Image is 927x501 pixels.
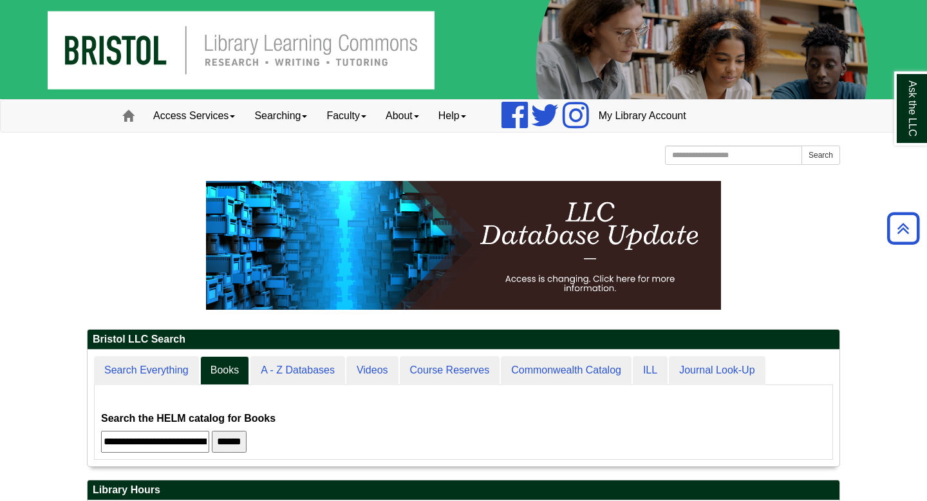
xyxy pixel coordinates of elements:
a: Videos [346,356,398,385]
button: Search [801,146,840,165]
a: Faculty [317,100,376,132]
a: About [376,100,429,132]
a: Search Everything [94,356,199,385]
a: A - Z Databases [250,356,345,385]
a: Help [429,100,476,132]
div: Books [101,392,826,453]
a: Back to Top [883,220,924,237]
a: Journal Look-Up [669,356,765,385]
a: Course Reserves [400,356,500,385]
h2: Bristol LLC Search [88,330,839,350]
a: Searching [245,100,317,132]
a: Commonwealth Catalog [501,356,632,385]
a: Books [200,356,249,385]
label: Search the HELM catalog for Books [101,410,276,428]
a: My Library Account [589,100,696,132]
a: ILL [633,356,668,385]
h2: Library Hours [88,480,839,500]
img: HTML tutorial [206,181,721,310]
a: Access Services [144,100,245,132]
